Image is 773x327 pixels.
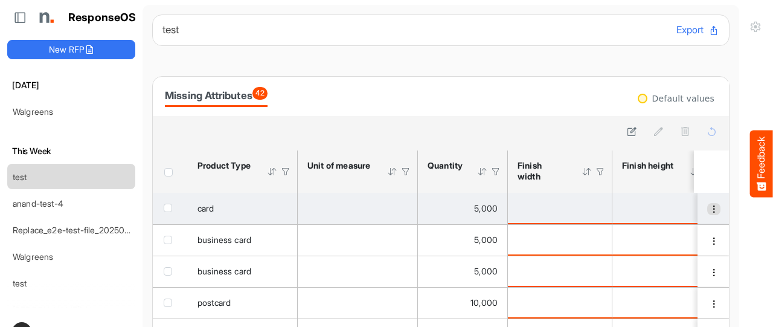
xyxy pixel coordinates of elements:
td: is template cell Column Header httpsnorthellcomontologiesmapping-rulesmeasurementhasfinishsizewidth [508,287,612,319]
span: card [197,203,214,213]
td: checkbox [153,287,188,319]
td: 10000 is template cell Column Header httpsnorthellcomontologiesmapping-rulesorderhasquantity [418,287,508,319]
span: postcard [197,297,231,308]
th: Header checkbox [153,151,188,193]
div: Finish width [518,160,566,182]
h6: test [162,25,667,35]
button: Export [676,22,719,38]
td: 5000 is template cell Column Header httpsnorthellcomontologiesmapping-rulesorderhasquantity [418,256,508,287]
td: postcard is template cell Column Header product-type [188,287,298,319]
button: dropdownbutton [707,298,720,310]
img: Northell [33,5,57,30]
td: 4785643f-97e6-4f20-9a97-9c9eb9adfbc8 is template cell Column Header [698,224,731,256]
div: Filter Icon [595,166,606,177]
td: is template cell Column Header httpsnorthellcomontologiesmapping-rulesmeasurementhasunitofmeasure [298,224,418,256]
button: dropdownbutton [707,203,720,215]
button: dropdownbutton [707,235,720,247]
td: 1da3fab0-6f8d-403c-a847-a6127082a5aa is template cell Column Header [698,193,731,224]
td: checkbox [153,256,188,287]
td: is template cell Column Header httpsnorthellcomontologiesmapping-rulesmeasurementhasunitofmeasure [298,193,418,224]
td: is template cell Column Header httpsnorthellcomontologiesmapping-rulesmeasurementhasfinishsizeheight [612,224,720,256]
td: card is template cell Column Header product-type [188,193,298,224]
a: test [13,172,27,182]
button: dropdownbutton [707,267,720,279]
span: 42 [252,87,268,100]
span: business card [197,235,251,245]
div: Filter Icon [280,166,291,177]
div: Product Type [197,160,251,171]
td: is template cell Column Header httpsnorthellcomontologiesmapping-rulesmeasurementhasfinishsizewidth [508,224,612,256]
td: is template cell Column Header httpsnorthellcomontologiesmapping-rulesmeasurementhasfinishsizeheight [612,287,720,319]
td: 1dca6435-e4b6-461c-9d38-d12a2deb116d is template cell Column Header [698,256,731,287]
a: test [13,278,27,288]
td: is template cell Column Header httpsnorthellcomontologiesmapping-rulesmeasurementhasfinishsizewidth [508,256,612,287]
button: New RFP [7,40,135,59]
div: Finish height [622,160,674,171]
div: Quantity [428,160,461,171]
td: is template cell Column Header httpsnorthellcomontologiesmapping-rulesmeasurementhasfinishsizeheight [612,193,720,224]
span: business card [197,266,251,276]
td: is template cell Column Header httpsnorthellcomontologiesmapping-rulesmeasurementhasfinishsizeheight [612,256,720,287]
a: anand-test-4 [13,198,63,209]
span: 5,000 [474,235,498,245]
div: Filter Icon [400,166,411,177]
td: checkbox [153,193,188,224]
td: is template cell Column Header httpsnorthellcomontologiesmapping-rulesmeasurementhasunitofmeasure [298,256,418,287]
h1: ResponseOS [68,11,136,24]
div: Missing Attributes [165,87,268,104]
span: 10,000 [470,297,498,308]
td: checkbox [153,224,188,256]
td: 5000 is template cell Column Header httpsnorthellcomontologiesmapping-rulesorderhasquantity [418,193,508,224]
div: Filter Icon [490,166,501,177]
td: 5000 is template cell Column Header httpsnorthellcomontologiesmapping-rulesorderhasquantity [418,224,508,256]
td: business card is template cell Column Header product-type [188,224,298,256]
a: Walgreens [13,251,53,262]
div: Unit of measure [307,160,371,171]
td: business card is template cell Column Header product-type [188,256,298,287]
a: Walgreens [13,106,53,117]
h6: This Week [7,144,135,158]
td: d5ae793b-b16f-403d-ab52-b253056f2d01 is template cell Column Header [698,287,731,319]
a: Replace_e2e-test-file_20250604_111803 [13,225,168,235]
div: Default values [652,94,714,103]
span: 5,000 [474,203,498,213]
button: Feedback [750,130,773,197]
td: is template cell Column Header httpsnorthellcomontologiesmapping-rulesmeasurementhasunitofmeasure [298,287,418,319]
td: is template cell Column Header httpsnorthellcomontologiesmapping-rulesmeasurementhasfinishsizewidth [508,193,612,224]
h6: [DATE] [7,79,135,92]
span: 5,000 [474,266,498,276]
